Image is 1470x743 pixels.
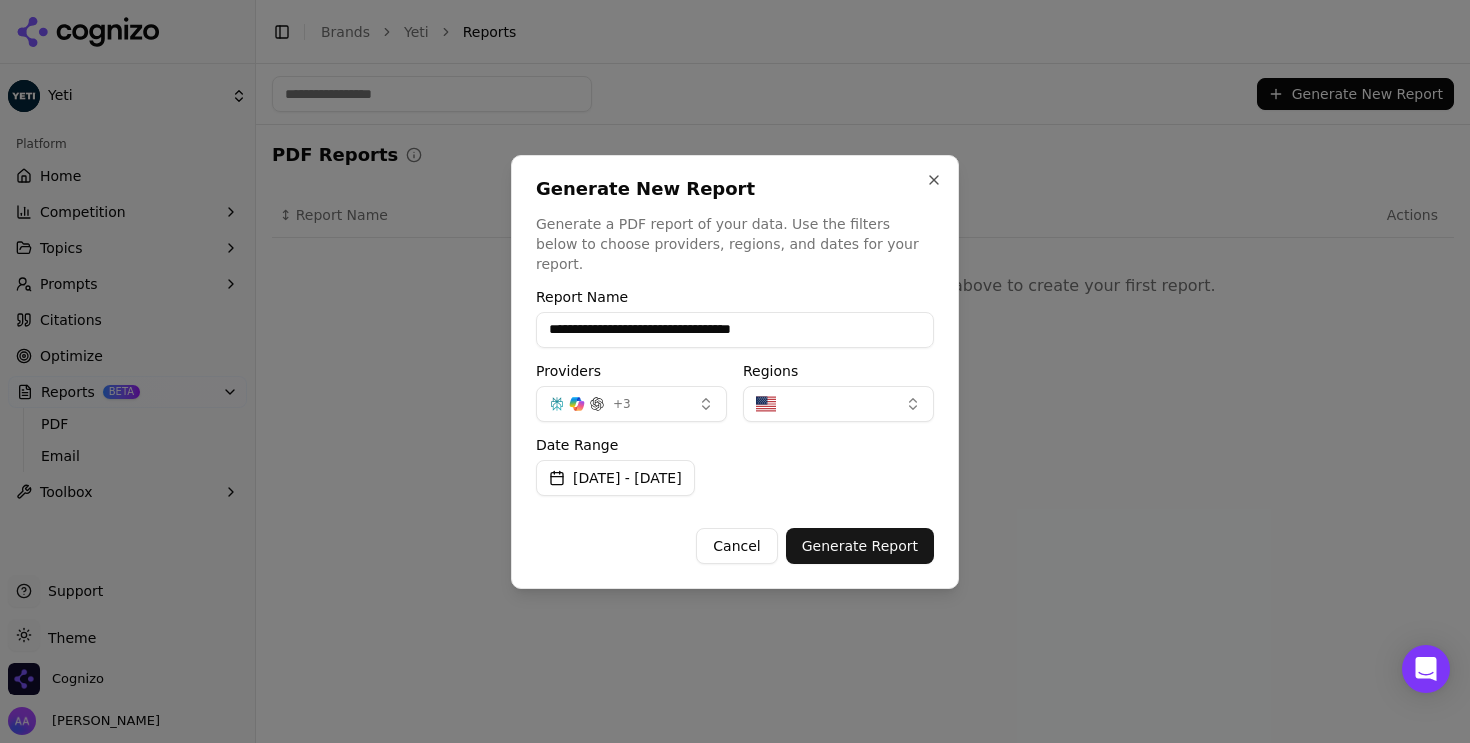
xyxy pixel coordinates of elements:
[536,364,727,378] label: Providers
[613,396,631,412] span: + 3
[696,528,777,564] button: Cancel
[756,394,776,414] img: United States
[536,214,934,274] p: Generate a PDF report of your data. Use the filters below to choose providers, regions, and dates...
[743,364,934,378] label: Regions
[786,528,934,564] button: Generate Report
[536,438,934,452] label: Date Range
[536,290,934,304] label: Report Name
[536,460,695,496] button: [DATE] - [DATE]
[536,180,934,198] h2: Generate New Report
